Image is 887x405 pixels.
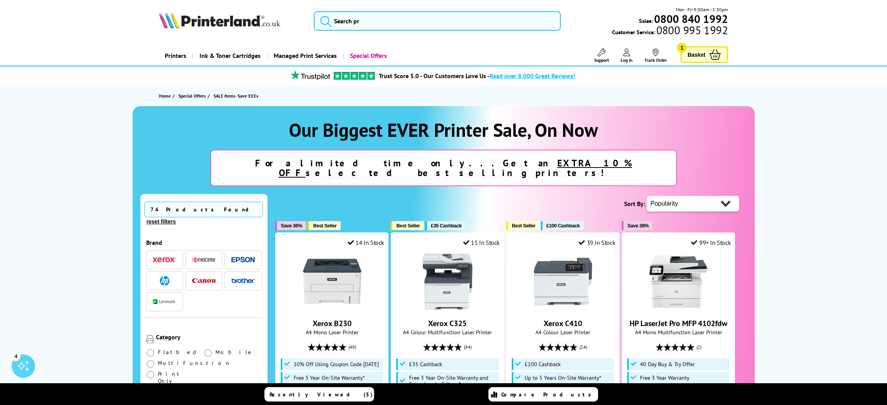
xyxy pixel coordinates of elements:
span: Up to 5 Years On-Site Warranty* [525,375,601,381]
span: 40 Day Buy & Try Offer [640,361,695,367]
div: 15 In Stock [463,239,500,246]
img: Category [146,335,154,343]
span: A4 Colour Multifunction Laser Printer [395,328,500,336]
span: £35 Cashback [431,223,462,229]
span: Flatbed [158,349,199,356]
span: 0800 995 1992 [655,26,728,34]
div: 39 In Stock [579,239,615,246]
span: Sales: [639,17,653,24]
span: Print Only [158,370,204,384]
div: 14 In Stock [348,239,384,246]
span: (2) [696,340,702,354]
a: HP LaserJet Pro MFP 4102fdw [649,304,708,312]
span: Ink & Toner Cartridges [199,46,261,66]
div: Category [156,333,262,341]
span: 10% Off Using Coupon Code [DATE] [294,361,379,367]
button: Save 39% [622,221,653,230]
span: Save 36% [281,223,302,229]
span: (84) [464,340,472,354]
span: Log In [621,57,633,63]
span: Mobile [215,349,254,356]
b: 0800 840 1992 [654,12,728,26]
span: £100 Cashback [525,361,561,367]
img: Xerox B230 [303,252,361,311]
span: Save 39% [627,223,649,229]
a: Log In [621,49,633,63]
a: Compare Products [488,387,598,402]
span: Sort By: [624,200,645,208]
input: Search pr [314,11,561,31]
img: trustpilot rating [287,70,334,80]
img: trustpilot rating [334,72,375,80]
button: £100 Cashback [541,221,584,230]
a: Xerox C325 [428,318,467,328]
button: Save 36% [275,221,306,230]
button: Epson [229,255,257,265]
span: Special Offers [178,92,206,100]
span: Free 3 Year Warranty [640,375,689,381]
span: Mon - Fri 9:00am - 5:30pm [676,6,728,13]
button: reset filters [144,218,178,225]
span: A4 Mono Multifunction Laser Printer [626,328,731,336]
span: Multifunction [158,360,231,367]
a: Special Offers [343,46,393,66]
button: Kyocera [190,255,218,265]
img: HP LaserJet Pro MFP 4102fdw [649,252,708,311]
a: Xerox C410 [544,318,582,328]
span: 1 [677,43,687,52]
span: Recently Viewed (5) [269,391,373,398]
span: Best Seller [396,223,420,229]
span: A4 Colour Laser Printer [511,328,615,336]
span: Read over 8,000 Great Reviews! [490,72,575,80]
div: Brand [146,239,262,246]
a: Trust Score 5.0 - Our Customers Love Us -Read over 8,000 Great Reviews! [379,72,575,80]
button: Best Seller [308,221,341,230]
span: Support [594,57,609,63]
span: Free 3 Year On-Site Warranty* [294,375,365,381]
span: Customer Service: [612,26,728,36]
a: Recently Viewed (5) [264,387,374,402]
a: Basket 1 [681,46,728,63]
span: Free 3 Year On-Site Warranty and Extend up to 5 Years* [409,375,497,387]
strong: For a limited time only...Get an selected best selling printers! [255,157,632,179]
a: Ink & Toner Cartridges [192,46,266,66]
span: (24) [579,340,587,354]
button: Xerox [150,255,178,265]
img: Canon [192,278,215,283]
span: Best Seller [313,223,337,229]
span: A4 Mono Laser Printer [280,328,384,336]
span: (48) [348,340,356,354]
img: Kyocera [192,257,215,263]
a: HP LaserJet Pro MFP 4102fdw [630,318,727,328]
button: HP [150,276,178,286]
div: 99+ In Stock [691,239,731,246]
a: Managed Print Services [266,46,343,66]
a: Printers [159,46,192,66]
button: Canon [190,276,218,286]
a: Xerox B230 [303,304,361,312]
span: Compare Products [501,391,595,398]
a: Track Order [644,49,667,63]
img: Xerox [153,257,176,262]
img: Lexmark [153,299,176,304]
a: 0800 840 1992 [653,15,728,23]
img: Epson [231,257,255,263]
a: Xerox C410 [534,304,592,312]
a: Xerox C325 [418,304,477,312]
button: Lexmark [150,297,178,307]
h1: Our Biggest EVER Printer Sale, On Now [140,118,747,142]
a: Special Offers [178,92,208,100]
img: Xerox C325 [418,252,477,311]
span: 74 Products Found [144,202,263,217]
button: Best Seller [391,221,424,230]
a: Support [594,49,609,63]
span: £100 Cashback [546,223,580,229]
span: £35 Cashback [409,361,442,367]
a: Home [159,92,173,100]
img: Printerland Logo [159,12,280,29]
img: Xerox C410 [534,252,592,311]
u: EXTRA 10% OFF [279,157,632,179]
span: Basket [688,49,705,60]
button: Brother [229,276,257,286]
a: Printerland Logo [159,12,304,30]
